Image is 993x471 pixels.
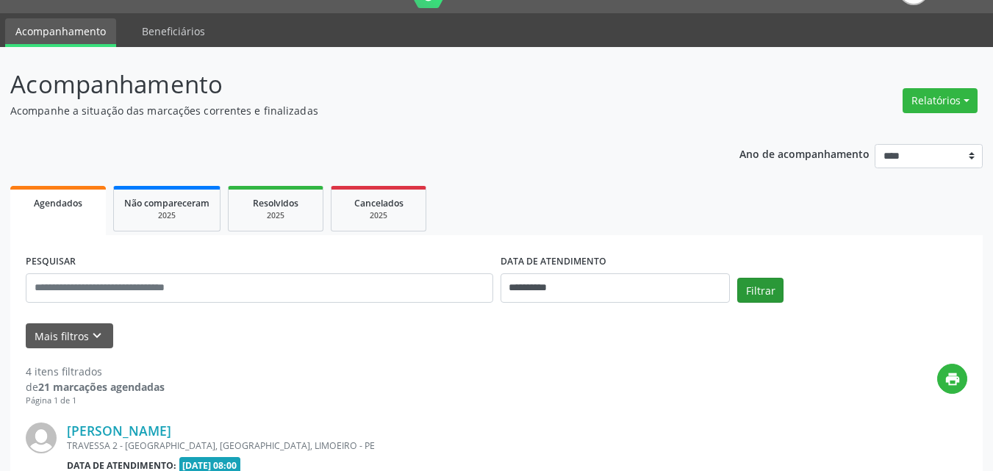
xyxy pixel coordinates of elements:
[38,380,165,394] strong: 21 marcações agendadas
[34,197,82,209] span: Agendados
[26,323,113,349] button: Mais filtroskeyboard_arrow_down
[501,251,606,273] label: DATA DE ATENDIMENTO
[937,364,967,394] button: print
[26,423,57,453] img: img
[124,197,209,209] span: Não compareceram
[67,423,171,439] a: [PERSON_NAME]
[739,144,870,162] p: Ano de acompanhamento
[67,439,747,452] div: TRAVESSA 2 - [GEOGRAPHIC_DATA], [GEOGRAPHIC_DATA], LIMOEIRO - PE
[944,371,961,387] i: print
[89,328,105,344] i: keyboard_arrow_down
[26,364,165,379] div: 4 itens filtrados
[342,210,415,221] div: 2025
[26,379,165,395] div: de
[10,66,691,103] p: Acompanhamento
[124,210,209,221] div: 2025
[354,197,404,209] span: Cancelados
[26,251,76,273] label: PESQUISAR
[132,18,215,44] a: Beneficiários
[10,103,691,118] p: Acompanhe a situação das marcações correntes e finalizadas
[5,18,116,47] a: Acompanhamento
[253,197,298,209] span: Resolvidos
[239,210,312,221] div: 2025
[903,88,978,113] button: Relatórios
[737,278,784,303] button: Filtrar
[26,395,165,407] div: Página 1 de 1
